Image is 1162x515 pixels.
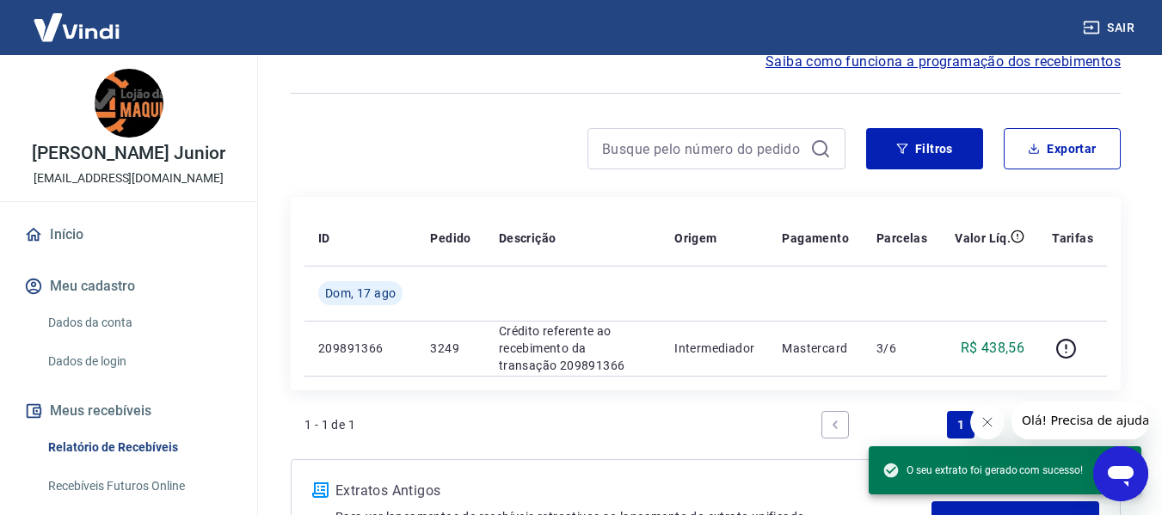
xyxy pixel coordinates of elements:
[318,230,330,247] p: ID
[970,405,1005,439] iframe: Fechar mensagem
[1079,12,1141,44] button: Sair
[674,230,716,247] p: Origem
[430,340,470,357] p: 3249
[876,340,927,357] p: 3/6
[318,340,403,357] p: 209891366
[41,305,237,340] a: Dados da conta
[10,12,144,26] span: Olá! Precisa de ajuda?
[765,52,1121,72] a: Saiba como funciona a programação dos recebimentos
[821,411,849,438] a: Previous page
[876,230,927,247] p: Parcelas
[21,1,132,53] img: Vindi
[312,482,329,498] img: ícone
[325,285,396,302] span: Dom, 17 ago
[32,144,225,162] p: [PERSON_NAME] Junior
[499,322,647,374] p: Crédito referente ao recebimento da transação 209891366
[882,462,1083,479] span: O seu extrato foi gerado com sucesso!
[41,469,237,504] a: Recebíveis Futuros Online
[21,216,237,254] a: Início
[21,267,237,305] button: Meu cadastro
[1093,446,1148,501] iframe: Botão para abrir a janela de mensagens
[955,230,1011,247] p: Valor Líq.
[1004,128,1121,169] button: Exportar
[782,340,849,357] p: Mastercard
[430,230,470,247] p: Pedido
[1011,402,1148,439] iframe: Mensagem da empresa
[782,230,849,247] p: Pagamento
[866,128,983,169] button: Filtros
[21,392,237,430] button: Meus recebíveis
[961,338,1025,359] p: R$ 438,56
[335,481,931,501] p: Extratos Antigos
[815,404,1107,445] ul: Pagination
[947,411,974,438] a: Page 1 is your current page
[499,230,556,247] p: Descrição
[34,169,224,187] p: [EMAIL_ADDRESS][DOMAIN_NAME]
[674,340,754,357] p: Intermediador
[602,136,803,162] input: Busque pelo número do pedido
[95,69,163,138] img: ac771a6f-6b5d-4b04-8627-5a3ee31c9567.jpeg
[1052,230,1093,247] p: Tarifas
[304,416,355,433] p: 1 - 1 de 1
[41,344,237,379] a: Dados de login
[41,430,237,465] a: Relatório de Recebíveis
